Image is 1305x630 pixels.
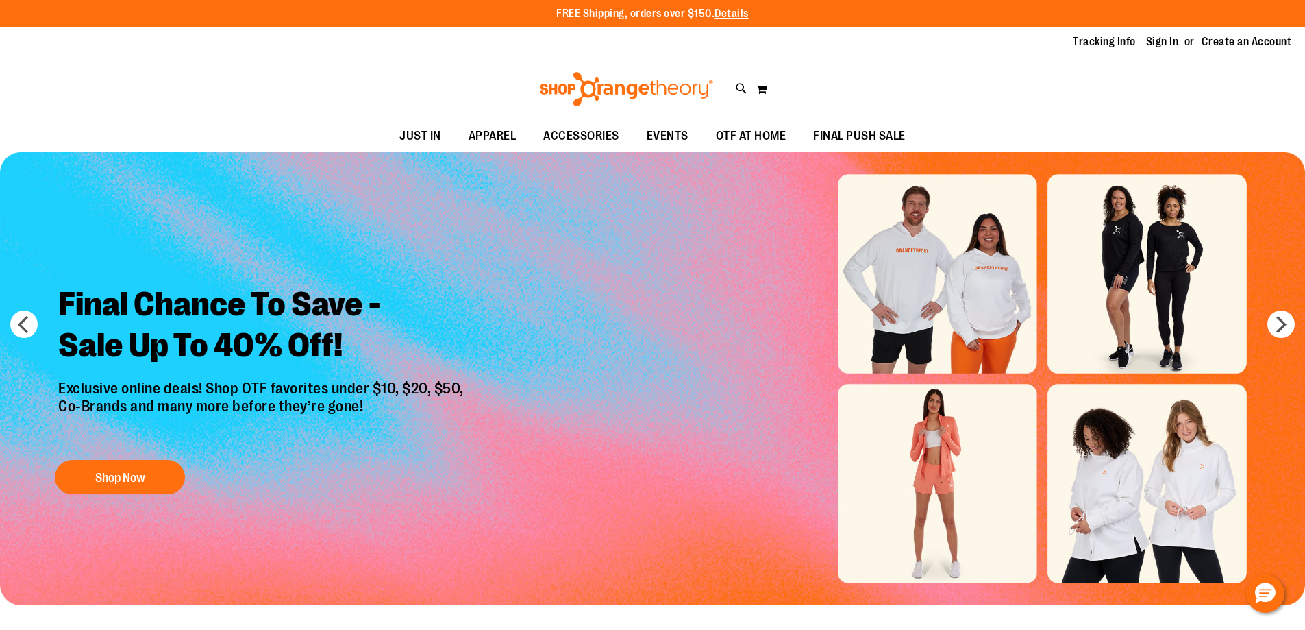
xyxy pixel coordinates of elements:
a: JUST IN [386,121,455,152]
a: APPAREL [455,121,530,152]
button: prev [10,311,38,338]
a: Details [714,8,749,20]
a: Final Chance To Save -Sale Up To 40% Off! Exclusive online deals! Shop OTF favorites under $10, $... [48,274,477,502]
p: FREE Shipping, orders over $150. [556,6,749,22]
button: next [1267,311,1295,338]
a: Create an Account [1202,34,1292,49]
span: OTF AT HOME [716,121,786,152]
span: JUST IN [399,121,441,152]
p: Exclusive online deals! Shop OTF favorites under $10, $20, $50, Co-Brands and many more before th... [48,380,477,447]
span: FINAL PUSH SALE [813,121,906,152]
a: EVENTS [633,121,702,152]
img: Shop Orangetheory [538,72,715,106]
a: Tracking Info [1073,34,1136,49]
a: OTF AT HOME [702,121,800,152]
a: Sign In [1146,34,1179,49]
span: APPAREL [469,121,517,152]
span: ACCESSORIES [543,121,619,152]
a: FINAL PUSH SALE [799,121,919,152]
button: Hello, have a question? Let’s chat. [1246,574,1284,613]
h2: Final Chance To Save - Sale Up To 40% Off! [48,274,477,380]
button: Shop Now [55,460,185,494]
span: EVENTS [647,121,688,152]
a: ACCESSORIES [530,121,633,152]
